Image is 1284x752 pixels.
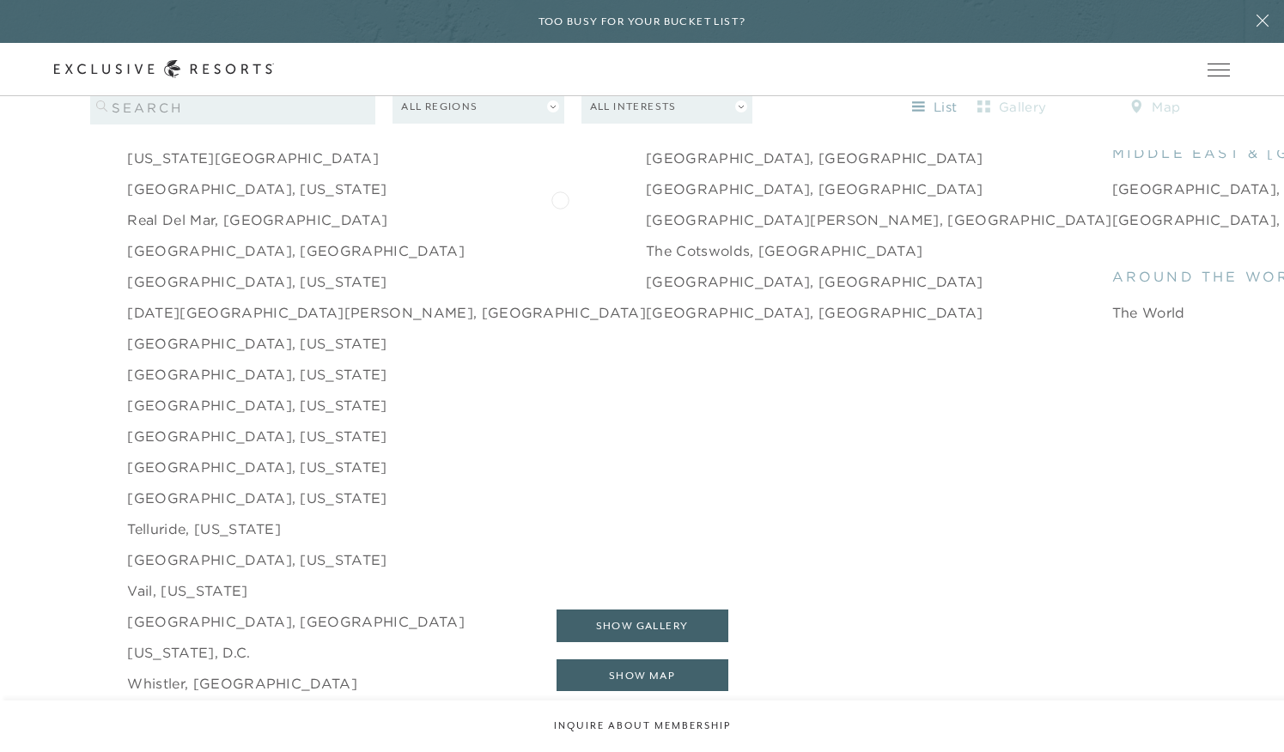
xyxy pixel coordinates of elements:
[581,90,752,124] button: All Interests
[127,148,379,168] a: [US_STATE][GEOGRAPHIC_DATA]
[127,240,465,261] a: [GEOGRAPHIC_DATA], [GEOGRAPHIC_DATA]
[896,94,973,121] button: list
[393,90,563,124] button: All Regions
[646,240,922,261] a: The Cotswolds, [GEOGRAPHIC_DATA]
[127,673,357,694] a: Whistler, [GEOGRAPHIC_DATA]
[127,642,250,663] a: [US_STATE], D.C.
[1117,94,1194,121] button: map
[1112,302,1185,323] a: The World
[127,426,386,446] a: [GEOGRAPHIC_DATA], [US_STATE]
[127,488,386,508] a: [GEOGRAPHIC_DATA], [US_STATE]
[646,148,983,168] a: [GEOGRAPHIC_DATA], [GEOGRAPHIC_DATA]
[646,209,1112,230] a: [GEOGRAPHIC_DATA][PERSON_NAME], [GEOGRAPHIC_DATA]
[1208,64,1230,76] button: Open navigation
[127,549,386,570] a: [GEOGRAPHIC_DATA], [US_STATE]
[646,302,983,323] a: [GEOGRAPHIC_DATA], [GEOGRAPHIC_DATA]
[127,333,386,354] a: [GEOGRAPHIC_DATA], [US_STATE]
[127,611,465,632] a: [GEOGRAPHIC_DATA], [GEOGRAPHIC_DATA]
[127,364,386,385] a: [GEOGRAPHIC_DATA], [US_STATE]
[973,94,1050,121] button: gallery
[1205,673,1284,752] iframe: Qualified Messenger
[539,14,746,30] h6: Too busy for your bucket list?
[127,209,387,230] a: Real del Mar, [GEOGRAPHIC_DATA]
[90,90,375,124] input: search
[127,519,281,539] a: Telluride, [US_STATE]
[646,271,983,292] a: [GEOGRAPHIC_DATA], [GEOGRAPHIC_DATA]
[127,580,247,601] a: Vail, [US_STATE]
[557,659,728,692] button: show map
[127,271,386,292] a: [GEOGRAPHIC_DATA], [US_STATE]
[127,457,386,477] a: [GEOGRAPHIC_DATA], [US_STATE]
[127,395,386,415] a: [GEOGRAPHIC_DATA], [US_STATE]
[646,179,983,199] a: [GEOGRAPHIC_DATA], [GEOGRAPHIC_DATA]
[557,609,728,642] button: show gallery
[127,302,646,323] a: [DATE][GEOGRAPHIC_DATA][PERSON_NAME], [GEOGRAPHIC_DATA]
[127,179,386,199] a: [GEOGRAPHIC_DATA], [US_STATE]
